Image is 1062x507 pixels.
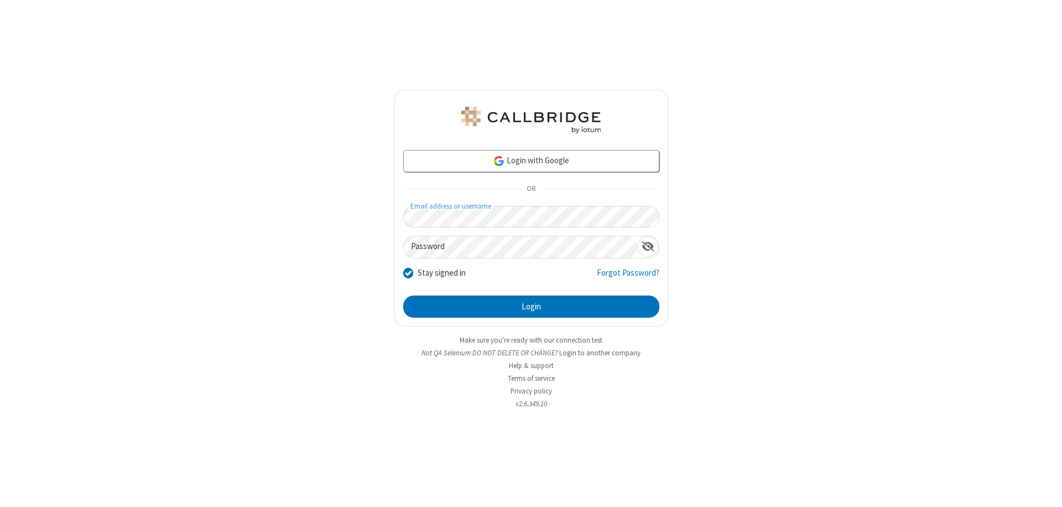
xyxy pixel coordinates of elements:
a: Login with Google [403,150,659,172]
div: Show password [637,236,659,257]
img: google-icon.png [493,155,505,167]
a: Privacy policy [511,386,552,396]
img: QA Selenium DO NOT DELETE OR CHANGE [459,107,603,133]
li: Not QA Selenium DO NOT DELETE OR CHANGE? [394,348,668,358]
button: Login to another company [559,348,641,358]
a: Make sure you're ready with our connection test [460,335,602,345]
input: Password [404,236,637,258]
button: Login [403,296,659,318]
a: Forgot Password? [597,267,659,288]
a: Terms of service [508,374,555,383]
a: Help & support [509,361,554,370]
input: Email address or username [403,206,659,227]
li: v2.6.349.10 [394,399,668,409]
label: Stay signed in [418,267,466,280]
span: OR [522,182,540,197]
